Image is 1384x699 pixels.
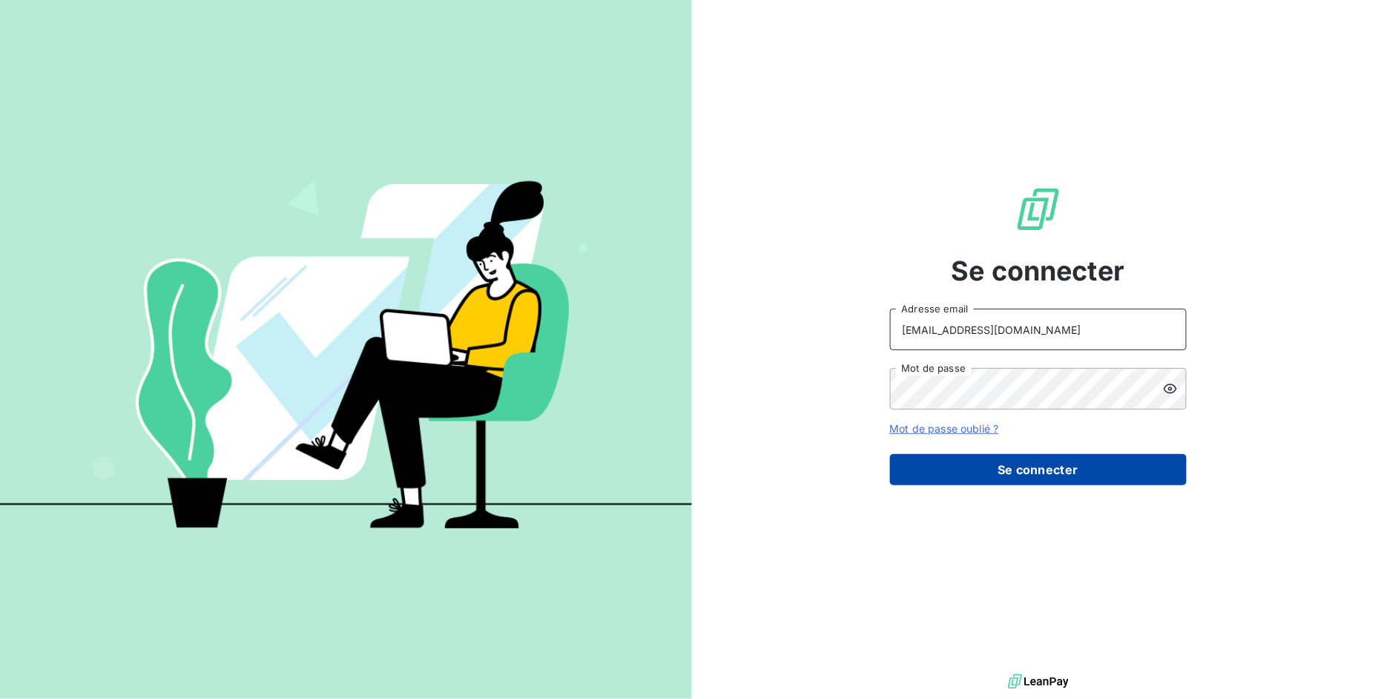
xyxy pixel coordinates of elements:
[952,251,1125,291] span: Se connecter
[890,454,1187,485] button: Se connecter
[1015,186,1062,233] img: Logo LeanPay
[1008,671,1069,693] img: logo
[890,422,999,435] a: Mot de passe oublié ?
[890,309,1187,350] input: placeholder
